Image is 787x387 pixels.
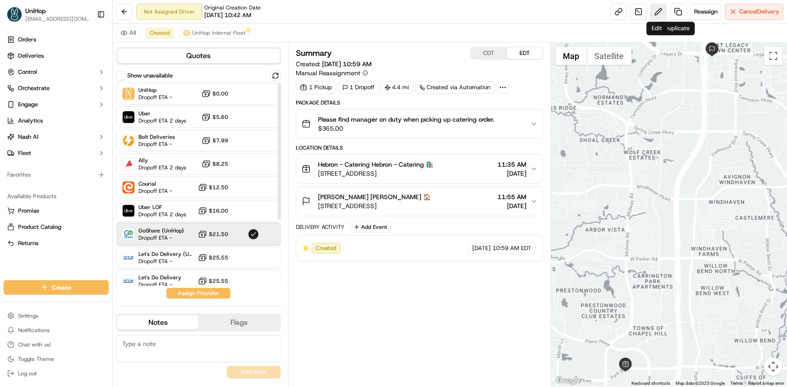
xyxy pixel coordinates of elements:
[179,27,249,38] button: UniHop Internal Fleet
[138,94,172,101] span: Dropoff ETA -
[4,189,109,204] div: Available Products
[318,160,434,169] span: Hebron - Catering Hebron - Catering 🛍️
[41,86,148,95] div: Start new chat
[4,32,109,47] a: Orders
[123,252,134,264] img: Let's Do Delivery (UniHop)
[296,68,361,77] span: Manual Reassignment
[350,222,391,232] button: Add Event
[4,204,109,218] button: Promise
[4,4,93,25] button: UniHopUniHop[EMAIL_ADDRESS][DOMAIN_NAME]
[18,52,44,60] span: Deliveries
[198,183,228,192] button: $12.50
[202,113,228,122] button: $5.60
[493,244,532,252] span: 10:59 AM EDT
[123,88,134,100] img: UniHop Internal Fleet
[212,90,228,97] span: $0.00
[4,338,109,351] button: Chat with us!
[204,11,251,19] span: [DATE] 10:42 AM
[296,99,543,106] div: Package Details
[296,59,372,68] span: Created:
[473,244,491,252] span: [DATE]
[4,353,109,365] button: Toggle Theme
[18,355,54,363] span: Toggle Theme
[18,341,51,348] span: Chat with us!
[116,27,140,38] button: All
[18,312,38,319] span: Settings
[138,187,172,195] span: Dropoff ETA -
[296,155,543,183] button: Hebron - Catering Hebron - Catering 🛍️[STREET_ADDRESS]11:35 AM[DATE]
[7,7,22,22] img: UniHop
[123,111,134,123] img: Uber
[23,58,162,68] input: Got a question? Start typing here...
[764,358,782,376] button: Map camera controls
[316,244,337,252] span: Created
[676,381,725,386] span: Map data ©2025 Google
[498,169,527,178] span: [DATE]
[28,164,96,171] span: Wisdom [PERSON_NAME]
[498,192,527,201] span: 11:55 AM
[415,81,495,94] a: Created via Automation
[553,375,583,387] img: Google
[318,201,431,210] span: [STREET_ADDRESS]
[4,65,109,79] button: Control
[296,187,543,216] button: [PERSON_NAME] [PERSON_NAME] 🏠[STREET_ADDRESS]11:55 AM[DATE]
[209,278,228,285] span: $25.55
[198,277,228,286] button: $25.55
[4,367,109,380] button: Log out
[4,81,109,96] button: Orchestrate
[209,207,228,214] span: $16.00
[140,115,164,126] button: See all
[212,114,228,121] span: $5.60
[725,4,783,20] button: CancelDelivery
[498,160,527,169] span: 11:35 AM
[209,184,228,191] span: $12.50
[5,198,73,214] a: 📗Knowledge Base
[764,47,782,65] button: Toggle fullscreen view
[647,22,668,35] div: Edit
[138,110,186,117] span: Uber
[123,135,134,146] img: Bolt Deliveries
[18,223,61,231] span: Product Catalog
[52,283,71,292] span: Create
[4,280,109,295] button: Create
[4,168,109,182] div: Favorites
[19,86,35,102] img: 4920774857489_3d7f54699973ba98c624_72.jpg
[4,97,109,112] button: Engage
[9,131,23,146] img: Grace Nketiah
[18,149,31,157] span: Fleet
[318,115,495,124] span: Please find manager on duty when picking up catering order.
[117,49,280,63] button: Quotes
[75,140,78,147] span: •
[192,29,245,36] span: UniHop Internal Fleet
[296,109,543,138] button: Please find manager on duty when picking up catering order.$365.00
[659,22,695,35] div: Duplicate
[123,158,134,170] img: Ally
[296,68,368,77] button: Manual Reassignment
[138,274,181,281] span: Let's Do Delivery
[9,86,25,102] img: 1736555255976-a54dd68f-1ca7-489b-9aae-adbdc363a1c4
[123,275,134,287] img: Let's Do Delivery
[7,223,105,231] a: Product Catalog
[25,6,46,15] button: UniHop
[76,202,83,209] div: 💻
[204,4,261,11] span: Original Creation Date
[138,227,184,234] span: GoShare (UniHop)
[18,327,50,334] span: Notifications
[80,140,98,147] span: [DATE]
[748,381,784,386] a: Report a map error
[4,114,109,128] a: Analytics
[4,130,109,144] button: Nash AI
[28,140,73,147] span: [PERSON_NAME]
[153,89,164,100] button: Start new chat
[103,164,121,171] span: [DATE]
[138,204,186,211] span: Uber LOF
[73,198,148,214] a: 💻API Documentation
[25,15,90,23] span: [EMAIL_ADDRESS][DOMAIN_NAME]
[150,29,170,36] span: Created
[322,60,372,68] span: [DATE] 10:59 AM
[9,117,60,124] div: Past conversations
[41,95,124,102] div: We're available if you need us!
[338,81,379,94] div: 1 Dropoff
[138,133,175,141] span: Bolt Deliveries
[739,8,779,16] span: Cancel Delivery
